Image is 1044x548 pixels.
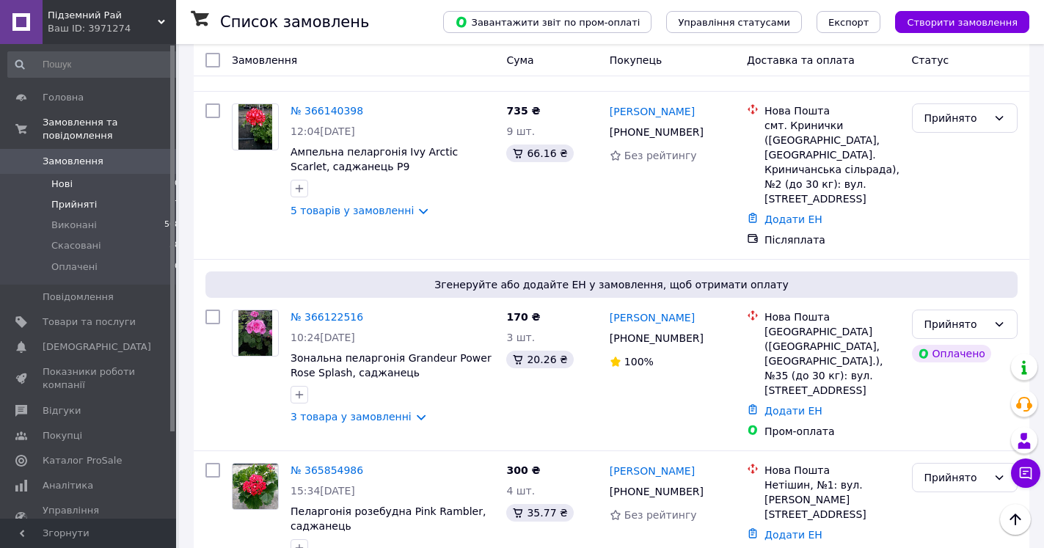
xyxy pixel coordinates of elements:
[764,478,900,522] div: Нетішин, №1: вул. [PERSON_NAME][STREET_ADDRESS]
[817,11,881,33] button: Експорт
[43,91,84,104] span: Головна
[291,332,355,343] span: 10:24[DATE]
[291,311,363,323] a: № 366122516
[607,481,707,502] div: [PHONE_NUMBER]
[232,463,279,510] a: Фото товару
[291,464,363,476] a: № 365854986
[506,464,540,476] span: 300 ₴
[764,213,822,225] a: Додати ЕН
[291,105,363,117] a: № 366140398
[607,122,707,142] div: [PHONE_NUMBER]
[506,311,540,323] span: 170 ₴
[924,110,988,126] div: Прийнято
[291,146,458,172] a: Ампельна пеларгонія Ivy Arctic Scarlet, саджанець Р9
[1011,459,1040,488] button: Чат з покупцем
[764,103,900,118] div: Нова Пошта
[1000,504,1031,535] button: Наверх
[506,105,540,117] span: 735 ₴
[43,291,114,304] span: Повідомлення
[747,54,855,66] span: Доставка та оплата
[912,345,991,362] div: Оплачено
[51,178,73,191] span: Нові
[43,365,136,392] span: Показники роботи компанії
[43,404,81,417] span: Відгуки
[764,118,900,206] div: смт. Кринички ([GEOGRAPHIC_DATA], [GEOGRAPHIC_DATA]. Криничанська сільрада), №2 (до 30 кг): вул. ...
[506,485,535,497] span: 4 шт.
[43,454,122,467] span: Каталог ProSale
[443,11,651,33] button: Завантажити звіт по пром-оплаті
[232,310,279,357] a: Фото товару
[610,54,662,66] span: Покупець
[506,54,533,66] span: Cума
[211,277,1012,292] span: Згенеруйте або додайте ЕН у замовлення, щоб отримати оплату
[455,15,640,29] span: Завантажити звіт по пром-оплаті
[175,260,180,274] span: 0
[291,205,414,216] a: 5 товарів у замовленні
[169,239,180,252] span: 58
[610,310,695,325] a: [PERSON_NAME]
[233,464,278,509] img: Фото товару
[764,233,900,247] div: Післяплата
[924,316,988,332] div: Прийнято
[506,351,573,368] div: 20.26 ₴
[291,411,412,423] a: 3 товара у замовленні
[895,11,1029,33] button: Створити замовлення
[164,219,180,232] span: 508
[43,479,93,492] span: Аналітика
[924,470,988,486] div: Прийнято
[51,260,98,274] span: Оплачені
[43,429,82,442] span: Покупці
[764,324,900,398] div: [GEOGRAPHIC_DATA] ([GEOGRAPHIC_DATA], [GEOGRAPHIC_DATA].), №35 (до 30 кг): вул. [STREET_ADDRESS]
[291,485,355,497] span: 15:34[DATE]
[666,11,802,33] button: Управління статусами
[291,352,492,379] a: Зональна пеларгонія Grandeur Power Rose Splash, саджанець
[291,51,412,63] a: 4 товара у замовленні
[506,145,573,162] div: 66.16 ₴
[506,332,535,343] span: 3 шт.
[175,178,180,191] span: 0
[43,315,136,329] span: Товари та послуги
[51,198,97,211] span: Прийняті
[764,310,900,324] div: Нова Пошта
[610,104,695,119] a: [PERSON_NAME]
[506,504,573,522] div: 35.77 ₴
[607,328,707,348] div: [PHONE_NUMBER]
[907,17,1018,28] span: Створити замовлення
[7,51,181,78] input: Пошук
[291,125,355,137] span: 12:04[DATE]
[48,9,158,22] span: Підземний Рай
[43,155,103,168] span: Замовлення
[43,504,136,530] span: Управління сайтом
[238,310,273,356] img: Фото товару
[291,505,486,532] a: Пеларгонія розебудна Pink Rambler, саджанець
[51,239,101,252] span: Скасовані
[880,15,1029,27] a: Створити замовлення
[764,463,900,478] div: Нова Пошта
[48,22,176,35] div: Ваш ID: 3971274
[238,104,273,150] img: Фото товару
[764,405,822,417] a: Додати ЕН
[220,13,369,31] h1: Список замовлень
[912,54,949,66] span: Статус
[678,17,790,28] span: Управління статусами
[624,150,697,161] span: Без рейтингу
[764,424,900,439] div: Пром-оплата
[828,17,869,28] span: Експорт
[175,198,180,211] span: 7
[43,116,176,142] span: Замовлення та повідомлення
[51,219,97,232] span: Виконані
[506,125,535,137] span: 9 шт.
[232,103,279,150] a: Фото товару
[624,509,697,521] span: Без рейтингу
[624,356,654,368] span: 100%
[43,340,151,354] span: [DEMOGRAPHIC_DATA]
[764,529,822,541] a: Додати ЕН
[232,54,297,66] span: Замовлення
[610,464,695,478] a: [PERSON_NAME]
